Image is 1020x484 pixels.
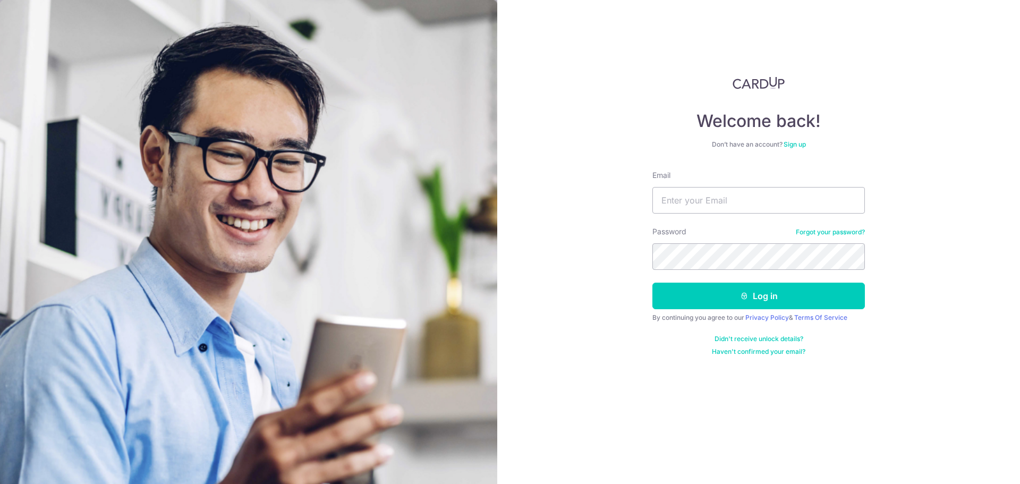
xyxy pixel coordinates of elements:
input: Enter your Email [652,187,865,214]
button: Log in [652,283,865,309]
a: Sign up [784,140,806,148]
a: Forgot your password? [796,228,865,236]
a: Didn't receive unlock details? [715,335,803,343]
label: Password [652,226,686,237]
a: Haven't confirmed your email? [712,347,805,356]
div: Don’t have an account? [652,140,865,149]
h4: Welcome back! [652,111,865,132]
div: By continuing you agree to our & [652,313,865,322]
img: CardUp Logo [733,77,785,89]
label: Email [652,170,670,181]
a: Privacy Policy [745,313,789,321]
a: Terms Of Service [794,313,847,321]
